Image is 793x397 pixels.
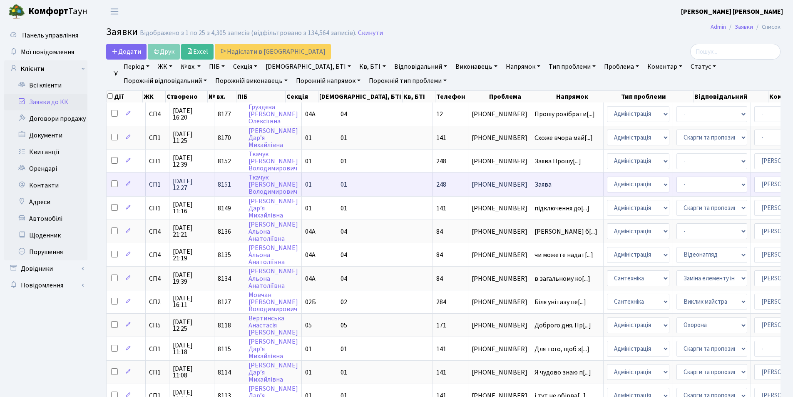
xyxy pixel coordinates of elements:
a: Щоденник [4,227,87,244]
span: [DATE] 12:39 [173,155,211,168]
a: Повідомлення [4,277,87,294]
span: 05 [305,321,312,330]
a: [PERSON_NAME] [PERSON_NAME] [681,7,783,17]
a: Коментар [644,60,686,74]
a: Квитанції [4,144,87,160]
div: Відображено з 1 по 25 з 4,305 записів (відфільтровано з 134,564 записів). [140,29,356,37]
a: Період [120,60,153,74]
a: Admin [711,22,726,31]
span: [DATE] 19:39 [173,272,211,285]
a: [PERSON_NAME]Дар’яМихайлівна [249,197,298,220]
span: 04А [305,227,316,236]
span: [PERSON_NAME] б[...] [534,227,597,236]
a: [PERSON_NAME]Дар’яМихайлівна [249,126,298,150]
a: Порушення [4,244,87,260]
span: Біля унітазу пе[...] [534,297,586,307]
span: [PHONE_NUMBER] [472,275,527,282]
li: Список [753,22,781,32]
span: 01 [305,180,312,189]
span: 05 [341,321,347,330]
span: СП4 [149,228,166,235]
span: 84 [436,227,443,236]
span: Я чудово знаю п[...] [534,368,591,377]
span: підключення до[...] [534,204,589,213]
th: ЖК [143,91,166,102]
span: [DATE] 11:08 [173,365,211,379]
button: Переключити навігацію [104,5,125,18]
span: [DATE] 21:21 [173,225,211,238]
span: 8152 [218,157,231,166]
a: Порожній виконавець [212,74,291,88]
nav: breadcrumb [698,18,793,36]
input: Пошук... [690,44,781,60]
span: 04 [341,227,347,236]
a: ПІБ [206,60,228,74]
span: 141 [436,204,446,213]
span: 12 [436,110,443,119]
span: Заявки [106,25,138,39]
span: Заява [534,181,600,188]
th: [DEMOGRAPHIC_DATA], БТІ [318,91,403,102]
a: Напрямок [502,60,544,74]
span: 8151 [218,180,231,189]
th: Напрямок [555,91,620,102]
a: Скинути [358,29,383,37]
span: 04А [305,274,316,283]
span: 141 [436,133,446,142]
th: Дії [107,91,143,102]
span: [PHONE_NUMBER] [472,252,527,258]
span: [DATE] 11:25 [173,131,211,144]
span: [DATE] 11:16 [173,201,211,215]
a: Проблема [601,60,642,74]
a: Статус [687,60,719,74]
th: № вх. [208,91,236,102]
th: Тип проблеми [620,91,694,102]
a: ЖК [154,60,176,74]
a: [PERSON_NAME]АльонаАнатоліївна [249,267,298,290]
span: СП4 [149,275,166,282]
span: 01 [305,345,312,354]
span: [DATE] 16:20 [173,107,211,121]
a: Клієнти [4,60,87,77]
span: 01 [341,133,347,142]
th: ПІБ [236,91,286,102]
span: 8127 [218,297,231,307]
span: [PHONE_NUMBER] [472,158,527,165]
th: Відповідальний [694,91,768,102]
a: Тип проблеми [545,60,599,74]
a: Адреси [4,194,87,210]
a: Секція [230,60,261,74]
span: 8134 [218,274,231,283]
span: 01 [341,157,347,166]
span: СП1 [149,158,166,165]
span: Панель управління [22,31,78,40]
b: Комфорт [28,5,68,18]
span: Додати [112,47,141,56]
a: Додати [106,44,147,60]
a: Порожній напрямок [293,74,364,88]
span: 8118 [218,321,231,330]
span: [DATE] 12:25 [173,319,211,332]
span: СП1 [149,205,166,212]
span: в загальному ко[...] [534,274,590,283]
span: [DATE] 16:11 [173,295,211,308]
span: [PHONE_NUMBER] [472,111,527,117]
span: [DATE] 12:27 [173,178,211,191]
span: [DATE] 21:19 [173,248,211,262]
span: 04 [341,250,347,260]
span: СП4 [149,252,166,258]
span: 01 [305,133,312,142]
a: [PERSON_NAME]Дар’яМихайлівна [249,361,298,384]
span: СП5 [149,322,166,329]
span: Схоже вчора май[...] [534,133,593,142]
a: Всі клієнти [4,77,87,94]
a: Договори продажу [4,110,87,127]
a: Мої повідомлення [4,44,87,60]
span: 84 [436,274,443,283]
span: [DATE] 11:18 [173,342,211,355]
span: 01 [341,204,347,213]
span: 04А [305,250,316,260]
th: Секція [286,91,318,102]
a: Контакти [4,177,87,194]
span: 171 [436,321,446,330]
